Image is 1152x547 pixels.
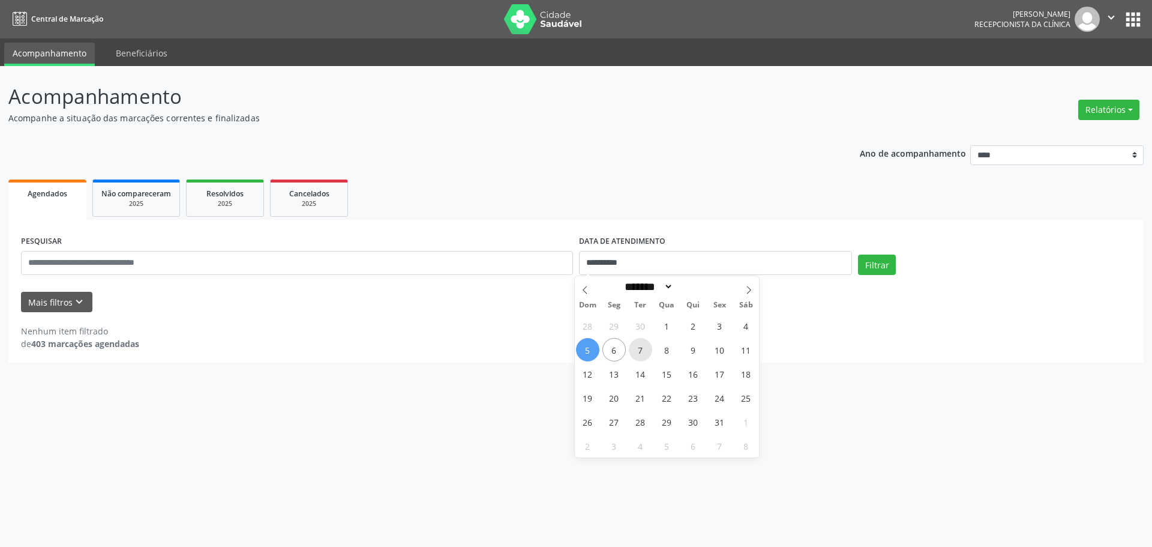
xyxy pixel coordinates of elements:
span: Outubro 14, 2025 [629,362,652,385]
div: de [21,337,139,350]
span: Outubro 5, 2025 [576,338,599,361]
label: PESQUISAR [21,232,62,251]
button: Mais filtroskeyboard_arrow_down [21,292,92,313]
span: Sex [706,301,733,309]
span: Novembro 7, 2025 [708,434,731,458]
label: DATA DE ATENDIMENTO [579,232,665,251]
span: Sáb [733,301,759,309]
span: Novembro 1, 2025 [734,410,758,434]
span: Outubro 27, 2025 [602,410,626,434]
span: Outubro 2, 2025 [682,314,705,337]
strong: 403 marcações agendadas [31,338,139,349]
span: Outubro 17, 2025 [708,362,731,385]
span: Qui [680,301,706,309]
span: Novembro 2, 2025 [576,434,599,458]
div: [PERSON_NAME] [974,9,1070,19]
span: Outubro 25, 2025 [734,386,758,409]
span: Resolvidos [206,189,244,199]
div: 2025 [101,199,171,208]
p: Acompanhamento [8,82,803,112]
span: Ter [627,301,653,309]
span: Outubro 13, 2025 [602,362,626,385]
select: Month [621,280,674,293]
span: Outubro 22, 2025 [655,386,679,409]
span: Outubro 30, 2025 [682,410,705,434]
span: Outubro 6, 2025 [602,338,626,361]
span: Outubro 29, 2025 [655,410,679,434]
img: img [1075,7,1100,32]
span: Novembro 8, 2025 [734,434,758,458]
span: Setembro 29, 2025 [602,314,626,337]
p: Acompanhe a situação das marcações correntes e finalizadas [8,112,803,124]
span: Novembro 3, 2025 [602,434,626,458]
div: 2025 [279,199,339,208]
i: keyboard_arrow_down [73,295,86,309]
p: Ano de acompanhamento [860,145,966,160]
span: Novembro 6, 2025 [682,434,705,458]
span: Outubro 28, 2025 [629,410,652,434]
span: Outubro 1, 2025 [655,314,679,337]
a: Central de Marcação [8,9,103,29]
span: Outubro 23, 2025 [682,386,705,409]
span: Outubro 9, 2025 [682,338,705,361]
span: Outubro 26, 2025 [576,410,599,434]
span: Outubro 8, 2025 [655,338,679,361]
span: Outubro 7, 2025 [629,338,652,361]
span: Cancelados [289,189,329,199]
span: Outubro 10, 2025 [708,338,731,361]
span: Outubro 20, 2025 [602,386,626,409]
span: Setembro 30, 2025 [629,314,652,337]
button: Filtrar [858,255,896,275]
div: 2025 [195,199,255,208]
span: Outubro 3, 2025 [708,314,731,337]
span: Não compareceram [101,189,171,199]
a: Acompanhamento [4,43,95,66]
span: Novembro 5, 2025 [655,434,679,458]
button:  [1100,7,1123,32]
span: Outubro 19, 2025 [576,386,599,409]
span: Outubro 16, 2025 [682,362,705,385]
span: Central de Marcação [31,14,103,24]
span: Outubro 11, 2025 [734,338,758,361]
span: Agendados [28,189,67,199]
span: Dom [575,301,601,309]
span: Setembro 28, 2025 [576,314,599,337]
span: Recepcionista da clínica [974,19,1070,29]
span: Outubro 31, 2025 [708,410,731,434]
span: Novembro 4, 2025 [629,434,652,458]
div: Nenhum item filtrado [21,325,139,337]
button: apps [1123,9,1144,30]
span: Qua [653,301,680,309]
span: Outubro 18, 2025 [734,362,758,385]
span: Outubro 12, 2025 [576,362,599,385]
span: Outubro 21, 2025 [629,386,652,409]
button: Relatórios [1078,100,1139,120]
a: Beneficiários [107,43,176,64]
input: Year [673,280,713,293]
span: Outubro 4, 2025 [734,314,758,337]
i:  [1105,11,1118,24]
span: Outubro 24, 2025 [708,386,731,409]
span: Outubro 15, 2025 [655,362,679,385]
span: Seg [601,301,627,309]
